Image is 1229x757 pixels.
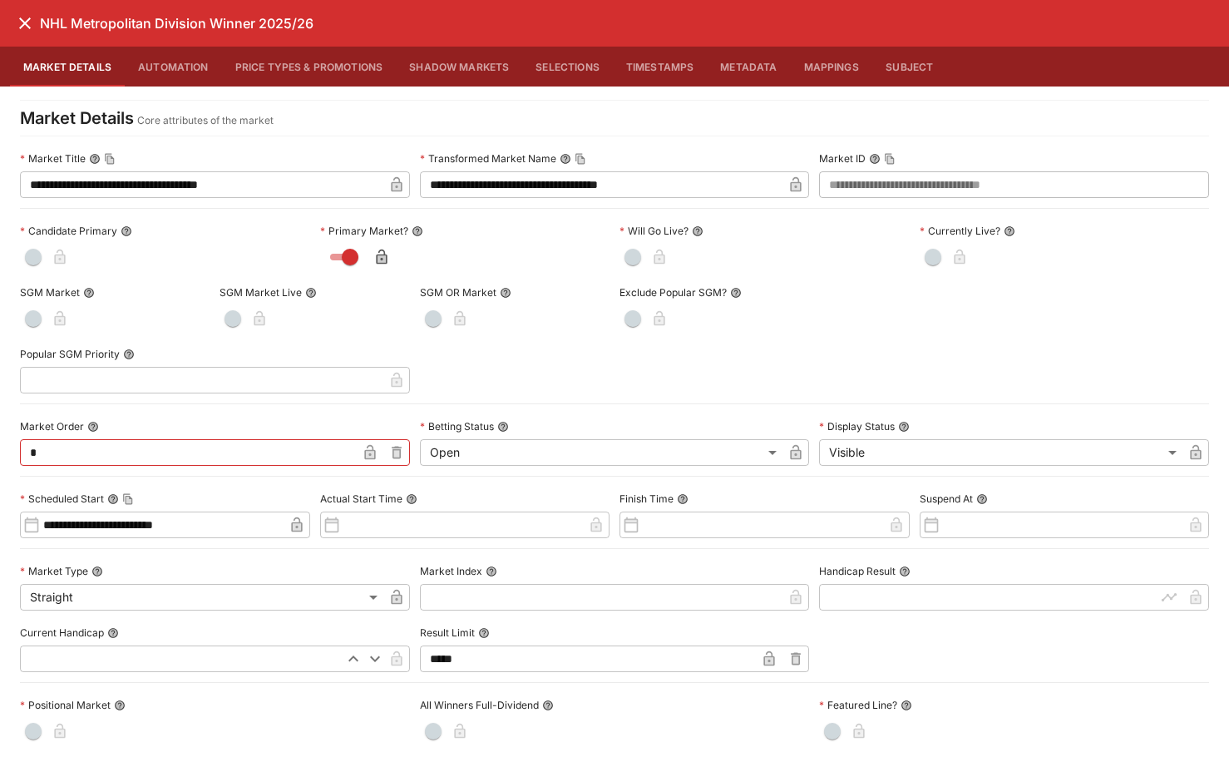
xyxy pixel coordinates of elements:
p: Market Index [420,564,482,578]
button: Selections [522,47,613,87]
button: Market Details [10,47,125,87]
button: Mappings [791,47,872,87]
button: Market IDCopy To Clipboard [869,153,881,165]
button: Market Order [87,421,99,433]
p: Transformed Market Name [420,151,556,166]
p: Positional Market [20,698,111,712]
button: close [10,8,40,38]
button: Candidate Primary [121,225,132,237]
p: Current Handicap [20,626,104,640]
p: Betting Status [420,419,494,433]
p: Exclude Popular SGM? [619,285,727,299]
p: Market Order [20,419,84,433]
button: Exclude Popular SGM? [730,287,742,299]
p: SGM Market [20,285,80,299]
h6: NHL Metropolitan Division Winner 2025/26 [40,15,313,32]
p: Candidate Primary [20,224,117,238]
p: Handicap Result [819,564,896,578]
button: Primary Market? [412,225,423,237]
h4: Market Details [20,107,134,129]
p: Finish Time [619,492,674,506]
button: Suspend At [976,493,988,505]
button: All Winners Full-Dividend [542,700,554,711]
p: SGM Market Live [220,285,302,299]
button: Subject [872,47,947,87]
p: Core attributes of the market [137,112,274,129]
button: Metadata [707,47,790,87]
button: SGM Market [83,287,95,299]
p: Market Title [20,151,86,166]
button: Copy To Clipboard [884,153,896,165]
p: Primary Market? [320,224,408,238]
div: Visible [819,439,1182,466]
p: Market ID [819,151,866,166]
button: Betting Status [497,421,509,433]
button: Automation [125,47,222,87]
p: Actual Start Time [320,492,402,506]
button: Copy To Clipboard [122,493,134,505]
button: Copy To Clipboard [575,153,586,165]
p: Display Status [819,419,895,433]
button: Featured Line? [901,700,912,711]
button: Currently Live? [1004,225,1015,237]
button: Copy To Clipboard [104,153,116,165]
button: Finish Time [677,493,689,505]
button: Handicap Result [899,566,911,577]
button: Timestamps [613,47,708,87]
button: Will Go Live? [692,225,703,237]
button: Current Handicap [107,627,119,639]
button: Display Status [898,421,910,433]
p: Featured Line? [819,698,897,712]
button: Market Type [91,566,103,577]
p: Currently Live? [920,224,1000,238]
p: Result Limit [420,626,475,640]
button: Positional Market [114,700,126,711]
p: Scheduled Start [20,492,104,506]
button: Scheduled StartCopy To Clipboard [107,493,119,505]
p: Suspend At [920,492,973,506]
button: Shadow Markets [396,47,522,87]
button: Popular SGM Priority [123,349,135,360]
p: Will Go Live? [619,224,689,238]
p: SGM OR Market [420,285,496,299]
button: SGM Market Live [305,287,317,299]
div: Straight [20,584,383,611]
button: Transformed Market NameCopy To Clipboard [560,153,571,165]
p: Popular SGM Priority [20,347,120,361]
p: All Winners Full-Dividend [420,698,539,712]
button: Price Types & Promotions [222,47,397,87]
div: Open [420,439,783,466]
button: Result Limit [478,627,490,639]
p: Market Type [20,564,88,578]
button: Market TitleCopy To Clipboard [89,153,101,165]
button: Actual Start Time [406,493,417,505]
button: SGM OR Market [500,287,511,299]
button: Market Index [486,566,497,577]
